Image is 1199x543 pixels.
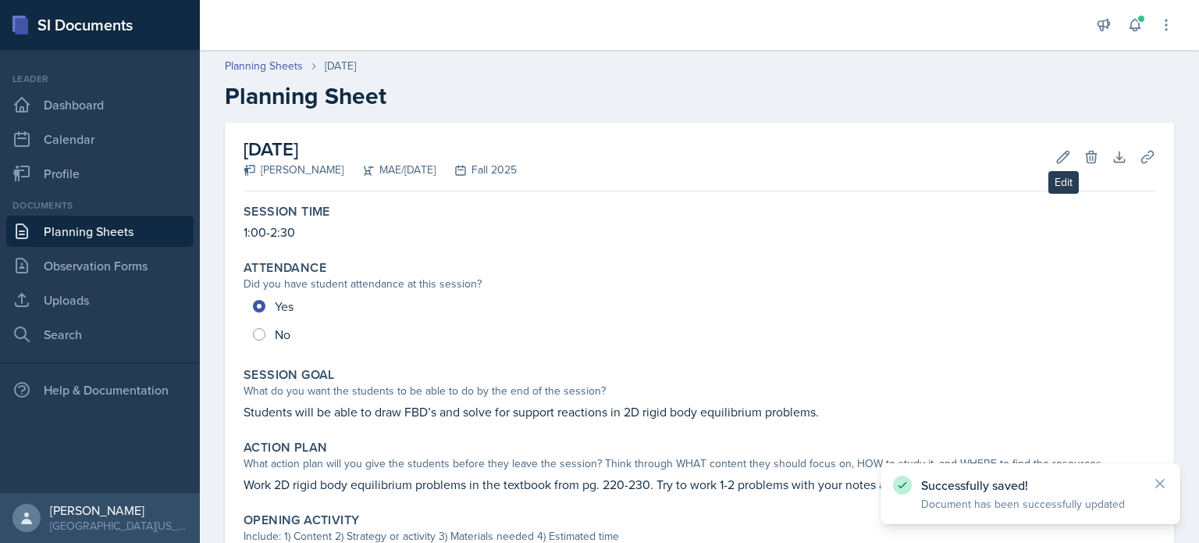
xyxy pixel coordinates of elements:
div: [PERSON_NAME] [244,162,343,178]
label: Attendance [244,260,326,276]
a: Observation Forms [6,250,194,281]
p: Document has been successfully updated [921,496,1140,512]
label: Session Time [244,204,330,220]
a: Planning Sheets [6,216,194,247]
div: Documents [6,198,194,213]
a: Dashboard [6,89,194,120]
div: What do you want the students to be able to do by the end of the session? [244,383,1155,399]
div: MAE/[DATE] [343,162,436,178]
button: Edit [1049,143,1077,171]
div: Leader [6,72,194,86]
a: Calendar [6,123,194,155]
a: Search [6,319,194,350]
p: Work 2D rigid body equilibrium problems in the textbook from pg. 220-230. Try to work 1-2 problem... [244,475,1155,494]
h2: Planning Sheet [225,82,1174,110]
div: [PERSON_NAME] [50,502,187,518]
h2: [DATE] [244,135,517,163]
a: Profile [6,158,194,189]
label: Session Goal [244,367,335,383]
p: 1:00-2:30 [244,223,1155,241]
p: Students will be able to draw FBD’s and solve for support reactions in 2D rigid body equilibrium ... [244,402,1155,421]
label: Opening Activity [244,513,359,528]
p: Successfully saved! [921,477,1140,493]
a: Planning Sheets [225,58,303,74]
div: [DATE] [325,58,356,74]
a: Uploads [6,284,194,316]
div: What action plan will you give the students before they leave the session? Think through WHAT con... [244,455,1155,472]
div: Fall 2025 [436,162,517,178]
label: Action Plan [244,440,327,455]
div: Did you have student attendance at this session? [244,276,1155,292]
div: Help & Documentation [6,374,194,405]
div: [GEOGRAPHIC_DATA][US_STATE] in [GEOGRAPHIC_DATA] [50,518,187,534]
